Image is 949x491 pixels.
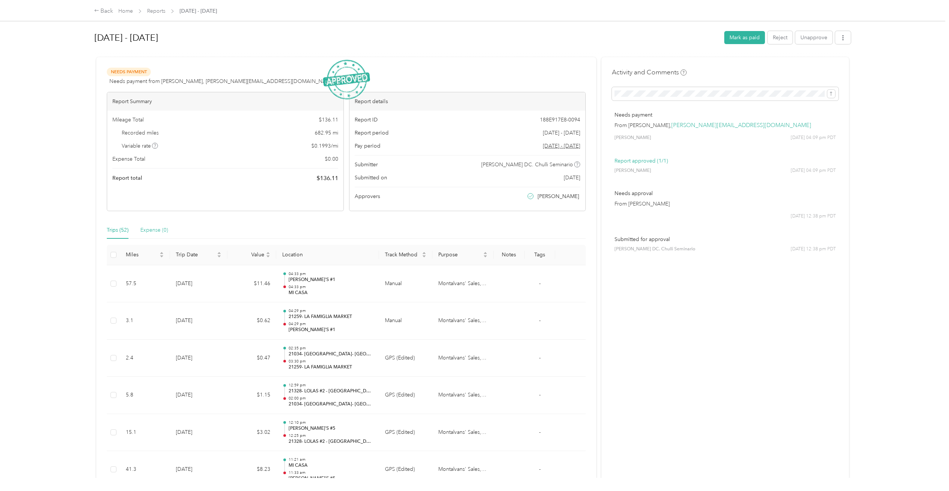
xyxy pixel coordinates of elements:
a: [PERSON_NAME][EMAIL_ADDRESS][DOMAIN_NAME] [671,122,811,129]
div: Trips (52) [107,226,128,234]
td: Montalvans' Sales, INC [432,340,494,377]
span: caret-up [422,251,426,255]
span: $ 0.00 [325,155,338,163]
td: $1.15 [227,377,277,414]
span: - [539,392,541,398]
span: Track Method [385,251,420,258]
span: [DATE] - [DATE] [180,7,217,15]
span: [PERSON_NAME] [614,167,651,174]
p: Submitted for approval [614,235,836,243]
th: Location [276,245,379,265]
td: [DATE] [170,302,227,340]
span: caret-down [422,254,426,259]
td: $11.46 [227,265,277,303]
p: 21259- LA FAMIGLIA MARKET [289,314,373,320]
td: 57.5 [120,265,170,303]
p: From [PERSON_NAME], [614,121,836,129]
span: - [539,429,541,435]
span: [PERSON_NAME] [538,192,579,200]
span: Recorded miles [122,129,159,137]
span: caret-down [483,254,488,259]
p: 04:33 pm [289,284,373,290]
span: [DATE] 12:38 pm PDT [791,246,836,253]
td: Manual [379,302,432,340]
img: ApprovedStamp [323,60,370,100]
button: Mark as paid [724,31,765,44]
span: [PERSON_NAME] DC. Chulli Seminario [614,246,695,253]
span: Value [233,251,265,258]
span: [DATE] 04:09 pm PDT [791,135,836,141]
td: Montalvans' Sales, INC [432,302,494,340]
button: Reject [768,31,793,44]
span: $ 136.11 [317,174,338,183]
td: GPS (Edited) [379,377,432,414]
td: 2.4 [120,340,170,377]
p: 21328- LOLAS #2 - [GEOGRAPHIC_DATA][PERSON_NAME] ([GEOGRAPHIC_DATA]) [289,388,373,395]
span: $ 0.1993 / mi [311,142,338,150]
p: 21034- [GEOGRAPHIC_DATA]- [GEOGRAPHIC_DATA] [289,351,373,358]
td: Montalvans' Sales, INC [432,377,494,414]
td: Montalvans' Sales, INC [432,414,494,451]
span: caret-up [217,251,221,255]
span: 188E917E8-0094 [540,116,580,124]
td: [DATE] [170,451,227,488]
p: 02:35 pm [289,346,373,351]
span: caret-up [266,251,270,255]
span: caret-up [483,251,488,255]
span: Submitter [355,161,378,169]
p: [PERSON_NAME]’S #1 [289,327,373,333]
span: [PERSON_NAME] DC. Chulli Seminario [481,161,573,169]
p: 12:25 pm [289,433,373,438]
td: [DATE] [170,340,227,377]
td: $8.23 [227,451,277,488]
th: Value [227,245,277,265]
td: GPS (Edited) [379,414,432,451]
span: Submitted on [355,174,387,182]
p: Needs approval [614,189,836,197]
button: Unapprove [795,31,833,44]
span: Go to pay period [543,142,580,150]
span: [DATE] - [DATE] [543,129,580,137]
td: Montalvans' Sales, INC [432,265,494,303]
span: [DATE] [564,174,580,182]
th: Trip Date [170,245,227,265]
div: Back [94,7,113,16]
td: 15.1 [120,414,170,451]
span: caret-up [159,251,164,255]
span: Pay period [355,142,380,150]
td: 41.3 [120,451,170,488]
p: 21034- [GEOGRAPHIC_DATA]- [GEOGRAPHIC_DATA] [289,401,373,408]
p: 12:10 pm [289,420,373,425]
p: 21328- LOLAS #2 - [GEOGRAPHIC_DATA][PERSON_NAME] ([GEOGRAPHIC_DATA]) [289,438,373,445]
p: MI CASA [289,462,373,469]
h1: Aug 3 - 9, 2025 [94,29,719,47]
span: - [539,466,541,472]
a: Reports [147,8,165,14]
td: GPS (Edited) [379,451,432,488]
td: $3.02 [227,414,277,451]
th: Notes [494,245,524,265]
iframe: Everlance-gr Chat Button Frame [907,449,949,491]
span: Trip Date [176,251,215,258]
td: [DATE] [170,414,227,451]
span: Report total [112,174,142,182]
span: [DATE] 04:09 pm PDT [791,167,836,174]
span: Approvers [355,192,380,200]
span: Mileage Total [112,116,144,124]
td: Manual [379,265,432,303]
p: 04:29 pm [289,321,373,327]
span: $ 136.11 [319,116,338,124]
td: 3.1 [120,302,170,340]
p: [PERSON_NAME]’S #1 [289,277,373,283]
p: [PERSON_NAME]’S #5 [289,475,373,482]
div: Report Summary [107,92,343,111]
p: 03:30 pm [289,359,373,364]
span: Variable rate [122,142,158,150]
p: [PERSON_NAME]’S #5 [289,425,373,432]
a: Home [118,8,133,14]
p: MI CASA [289,290,373,296]
span: - [539,317,541,324]
p: 02:00 pm [289,396,373,401]
p: 12:59 pm [289,383,373,388]
td: GPS (Edited) [379,340,432,377]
